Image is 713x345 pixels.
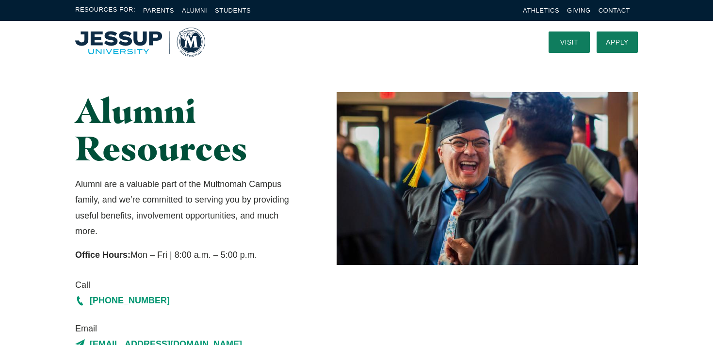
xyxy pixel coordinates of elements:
[75,176,299,239] p: Alumni are a valuable part of the Multnomah Campus family, and we’re committed to serving you by ...
[549,31,590,53] a: Visit
[75,321,299,336] span: Email
[75,277,299,293] span: Call
[75,293,299,308] a: [PHONE_NUMBER]
[75,28,205,57] a: Home
[182,7,207,14] a: Alumni
[143,7,174,14] a: Parents
[75,247,299,263] p: Mon – Fri | 8:00 a.m. – 5:00 p.m.
[567,7,591,14] a: Giving
[75,28,205,57] img: Multnomah University Logo
[597,31,638,53] a: Apply
[75,92,299,167] h1: Alumni Resources
[75,5,135,16] span: Resources For:
[523,7,559,14] a: Athletics
[75,250,130,260] strong: Office Hours:
[599,7,630,14] a: Contact
[215,7,251,14] a: Students
[337,92,638,265] img: Two Graduates Laughing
